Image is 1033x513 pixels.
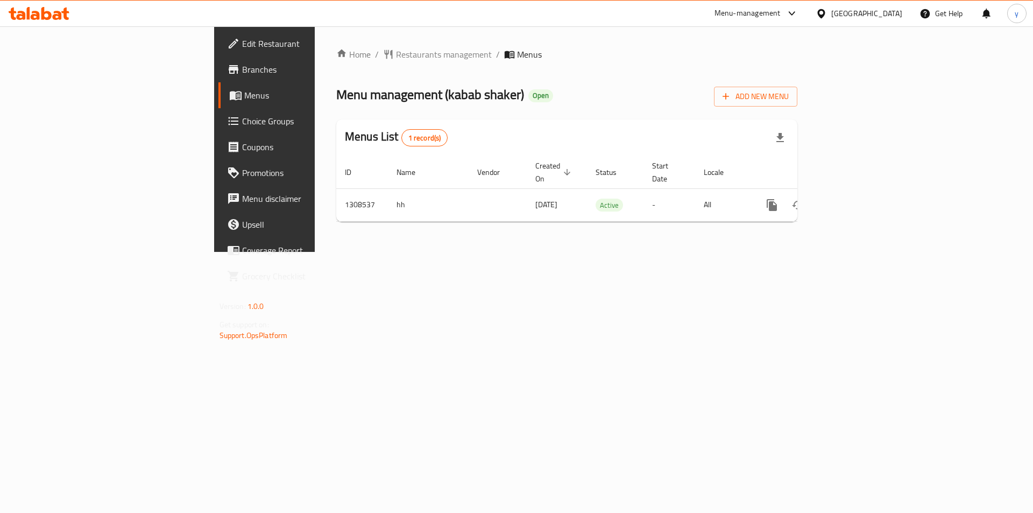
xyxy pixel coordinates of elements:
[218,31,387,57] a: Edit Restaurant
[643,188,695,221] td: -
[759,192,785,218] button: more
[242,218,378,231] span: Upsell
[218,57,387,82] a: Branches
[1015,8,1018,19] span: y
[242,192,378,205] span: Menu disclaimer
[218,186,387,212] a: Menu disclaimer
[242,270,378,283] span: Grocery Checklist
[218,237,387,263] a: Coverage Report
[751,156,871,189] th: Actions
[477,166,514,179] span: Vendor
[242,37,378,50] span: Edit Restaurant
[336,48,797,61] nav: breadcrumb
[528,91,553,100] span: Open
[218,134,387,160] a: Coupons
[596,166,631,179] span: Status
[220,299,246,313] span: Version:
[528,89,553,102] div: Open
[242,63,378,76] span: Branches
[397,166,429,179] span: Name
[388,188,469,221] td: hh
[242,244,378,257] span: Coverage Report
[345,166,365,179] span: ID
[345,129,448,146] h2: Menus List
[336,156,871,222] table: enhanced table
[218,160,387,186] a: Promotions
[383,48,492,61] a: Restaurants management
[220,318,269,332] span: Get support on:
[402,133,448,143] span: 1 record(s)
[218,108,387,134] a: Choice Groups
[723,90,789,103] span: Add New Menu
[244,89,378,102] span: Menus
[714,87,797,107] button: Add New Menu
[242,166,378,179] span: Promotions
[496,48,500,61] li: /
[767,125,793,151] div: Export file
[336,82,524,107] span: Menu management ( kabab shaker )
[517,48,542,61] span: Menus
[220,328,288,342] a: Support.OpsPlatform
[535,198,557,212] span: [DATE]
[785,192,811,218] button: Change Status
[714,7,781,20] div: Menu-management
[652,159,682,185] span: Start Date
[401,129,448,146] div: Total records count
[218,212,387,237] a: Upsell
[596,199,623,212] span: Active
[242,115,378,128] span: Choice Groups
[831,8,902,19] div: [GEOGRAPHIC_DATA]
[695,188,751,221] td: All
[218,82,387,108] a: Menus
[396,48,492,61] span: Restaurants management
[242,140,378,153] span: Coupons
[704,166,738,179] span: Locale
[535,159,574,185] span: Created On
[218,263,387,289] a: Grocery Checklist
[247,299,264,313] span: 1.0.0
